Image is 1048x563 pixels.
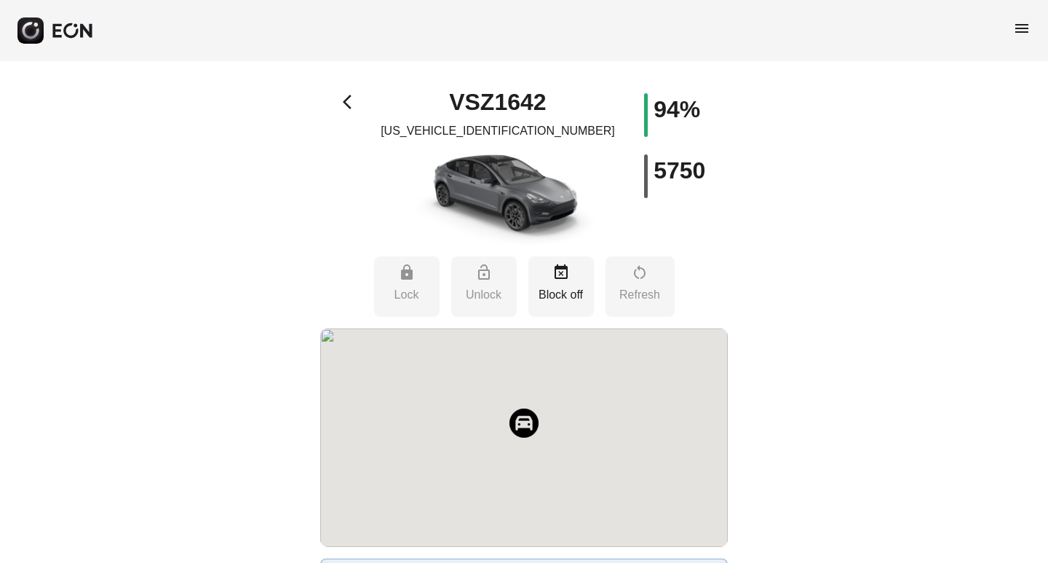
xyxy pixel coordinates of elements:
h1: 94% [654,101,700,118]
span: menu [1013,20,1031,37]
span: event_busy [552,264,570,281]
p: Block off [536,286,587,304]
h1: VSZ1642 [449,93,546,111]
p: [US_VEHICLE_IDENTIFICATION_NUMBER] [381,122,615,140]
button: Block off [528,256,594,317]
img: car [396,146,600,248]
span: arrow_back_ios [343,93,360,111]
h1: 5750 [654,162,705,179]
